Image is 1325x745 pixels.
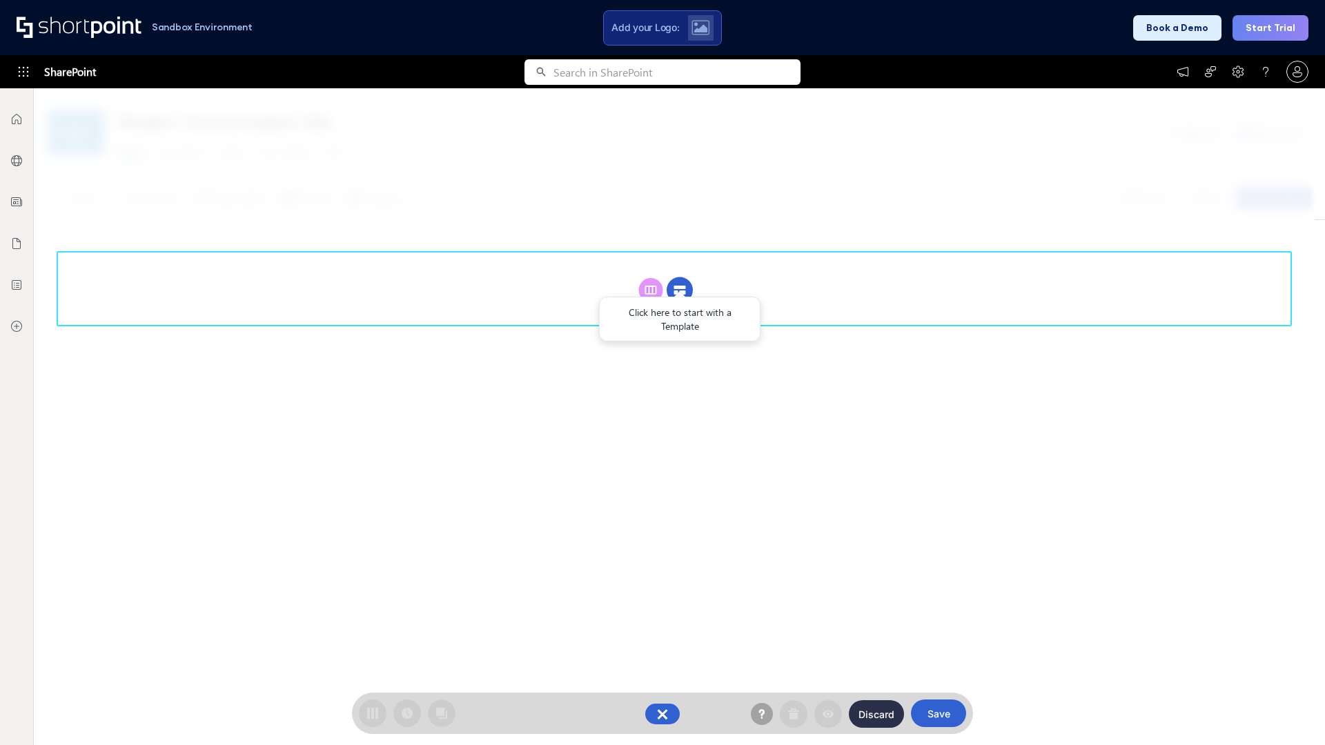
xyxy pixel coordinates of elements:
[691,20,709,35] img: Upload logo
[44,55,96,88] span: SharePoint
[553,59,801,85] input: Search in SharePoint
[152,23,253,31] h1: Sandbox Environment
[1233,15,1308,41] button: Start Trial
[1077,585,1325,745] iframe: Chat Widget
[849,700,904,728] button: Discard
[611,21,679,34] span: Add your Logo:
[911,699,966,727] button: Save
[1133,15,1221,41] button: Book a Demo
